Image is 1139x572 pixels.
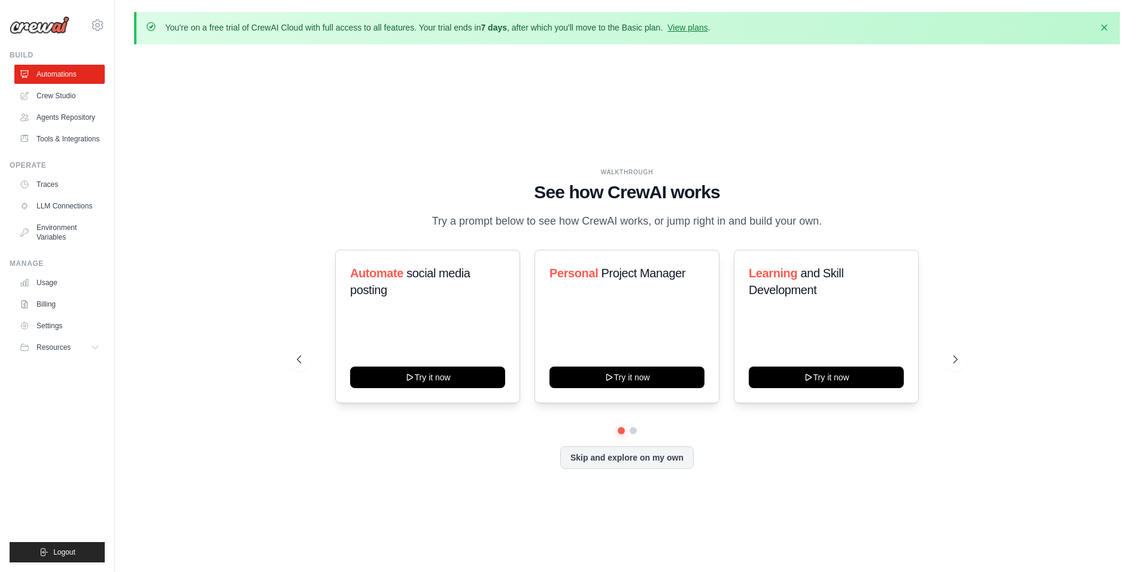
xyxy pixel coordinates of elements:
span: Logout [53,547,75,557]
a: Usage [14,273,105,292]
a: Settings [14,316,105,335]
span: Personal [549,267,598,280]
a: Billing [14,295,105,314]
a: Traces [14,175,105,194]
button: Try it now [749,367,904,388]
div: WALKTHROUGH [297,168,958,177]
span: and Skill Development [749,267,843,296]
button: Skip and explore on my own [560,446,694,469]
img: Logo [10,16,69,34]
div: Manage [10,259,105,268]
a: Crew Studio [14,86,105,105]
button: Resources [14,338,105,357]
span: Resources [37,343,71,352]
a: Agents Repository [14,108,105,127]
span: Learning [749,267,797,280]
button: Try it now [549,367,704,388]
button: Try it now [350,367,505,388]
h1: See how CrewAI works [297,181,958,203]
strong: 7 days [481,23,507,32]
div: Build [10,50,105,60]
a: Environment Variables [14,218,105,247]
span: Automate [350,267,403,280]
a: Automations [14,65,105,84]
span: Project Manager [601,267,685,280]
p: Try a prompt below to see how CrewAI works, or jump right in and build your own. [426,213,828,230]
iframe: Chat Widget [1079,515,1139,572]
button: Logout [10,542,105,562]
span: social media posting [350,267,470,296]
a: Tools & Integrations [14,129,105,149]
p: You're on a free trial of CrewAI Cloud with full access to all features. Your trial ends in , aft... [165,22,710,34]
a: View plans [667,23,707,32]
div: Operate [10,161,105,170]
a: LLM Connections [14,196,105,216]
